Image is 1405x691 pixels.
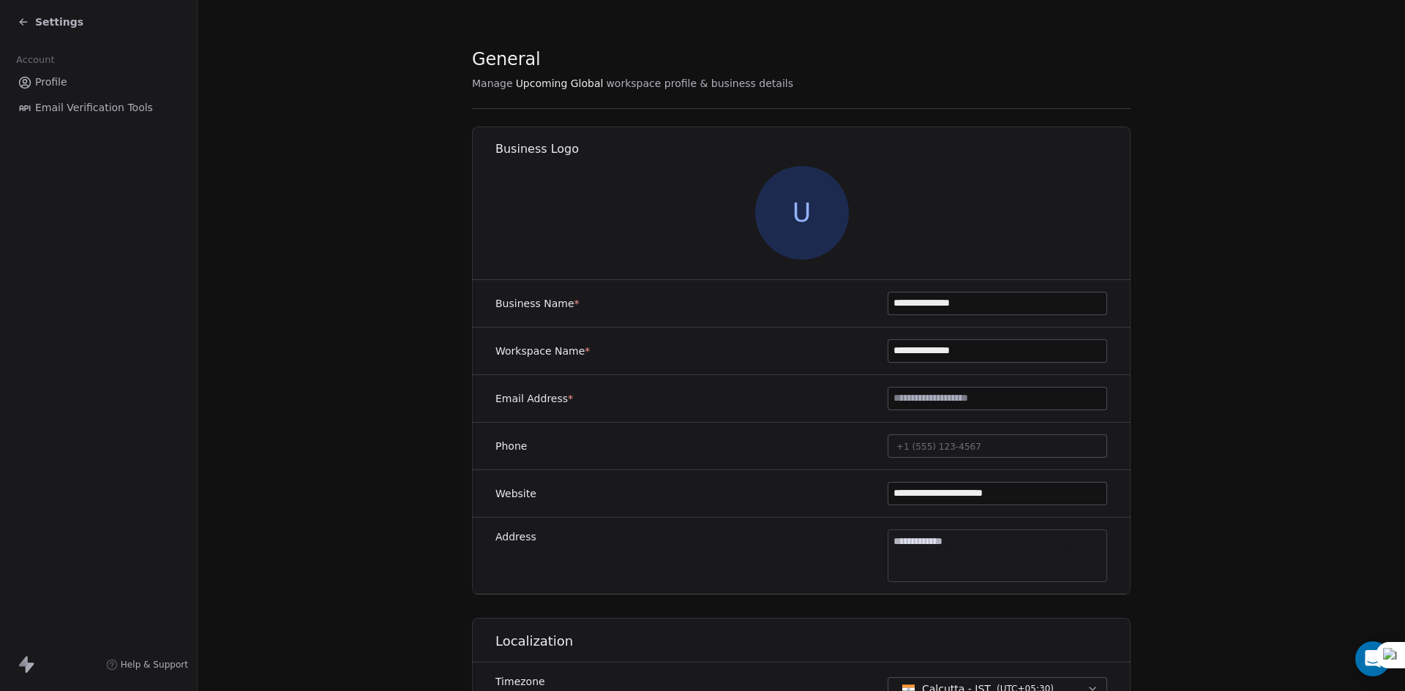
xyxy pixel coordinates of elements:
[35,15,83,29] span: Settings
[888,434,1107,458] button: +1 (555) 123-4567
[606,76,793,91] span: workspace profile & business details
[495,439,527,453] label: Phone
[495,141,1131,157] h1: Business Logo
[472,76,513,91] span: Manage
[472,48,541,70] span: General
[10,49,61,71] span: Account
[495,674,705,689] label: Timezone
[18,15,83,29] a: Settings
[1355,641,1390,676] div: Open Intercom Messenger
[495,344,590,358] label: Workspace Name
[495,633,1131,650] h1: Localization
[12,70,185,94] a: Profile
[755,166,849,260] span: U
[495,296,580,311] label: Business Name
[35,100,153,116] span: Email Verification Tools
[896,442,981,452] span: +1 (555) 123-4567
[495,391,573,406] label: Email Address
[121,659,188,671] span: Help & Support
[35,75,67,90] span: Profile
[12,96,185,120] a: Email Verification Tools
[106,659,188,671] a: Help & Support
[495,529,536,544] label: Address
[495,486,536,501] label: Website
[516,76,604,91] span: Upcoming Global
